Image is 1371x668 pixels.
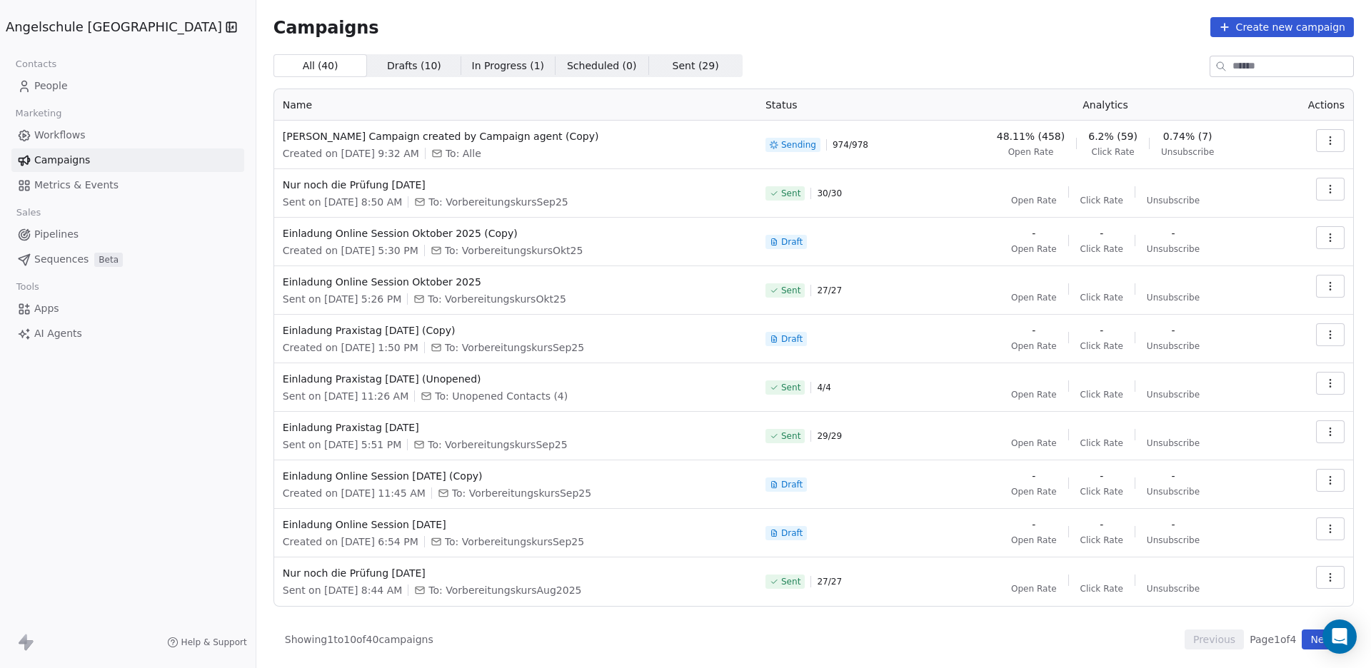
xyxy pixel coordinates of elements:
span: Draft [781,236,803,248]
span: Open Rate [1011,340,1057,352]
span: Nur noch die Prüfung [DATE] [283,178,748,192]
span: 27 / 27 [817,576,842,587]
span: Open Rate [1011,486,1057,497]
span: Sent on [DATE] 8:44 AM [283,583,403,597]
span: Einladung Online Session [DATE] [283,517,748,532]
button: Angelschule [GEOGRAPHIC_DATA] [17,15,203,39]
span: Created on [DATE] 5:30 PM [283,243,418,258]
a: Help & Support [167,637,247,648]
span: Sent on [DATE] 11:26 AM [283,389,408,403]
span: Sent on [DATE] 8:50 AM [283,195,403,209]
span: 974 / 978 [833,139,868,151]
span: 6.2% (59) [1088,129,1138,143]
span: 4 / 4 [817,382,830,393]
span: - [1100,226,1103,241]
a: AI Agents [11,322,244,345]
span: Created on [DATE] 1:50 PM [283,340,418,355]
span: People [34,79,68,93]
span: Click Rate [1091,146,1134,158]
span: 29 / 29 [817,430,842,442]
span: Created on [DATE] 6:54 PM [283,535,418,549]
span: Unsubscribe [1147,195,1200,206]
span: To: VorbereitungskursSep25 [452,486,591,500]
span: - [1100,517,1103,532]
span: Click Rate [1080,486,1123,497]
span: Click Rate [1080,243,1123,255]
a: SequencesBeta [11,248,244,271]
span: Sent [781,285,800,296]
a: Workflows [11,123,244,147]
span: Open Rate [1011,195,1057,206]
span: - [1032,323,1035,338]
span: Page 1 of 4 [1250,632,1296,647]
a: People [11,74,244,98]
span: Sales [10,202,47,223]
span: 27 / 27 [817,285,842,296]
button: Create new campaign [1210,17,1354,37]
span: Sent [781,576,800,587]
span: Nur noch die Prüfung [DATE] [283,566,748,580]
span: To: VorbereitungskursSep25 [428,437,567,452]
span: Campaigns [34,153,90,168]
span: Sent on [DATE] 5:26 PM [283,292,401,306]
span: - [1032,469,1035,483]
span: Click Rate [1080,583,1123,594]
span: Click Rate [1080,292,1123,303]
span: Workflows [34,128,86,143]
span: To: VorbereitungskursSep25 [428,195,568,209]
span: Pipelines [34,227,79,242]
span: Sent [781,382,800,393]
span: Scheduled ( 0 ) [567,59,637,74]
span: Unsubscribe [1147,583,1200,594]
span: Sent [781,430,800,442]
span: Einladung Praxistag [DATE] (Copy) [283,323,748,338]
span: - [1171,469,1175,483]
span: - [1171,226,1175,241]
span: - [1032,517,1035,532]
span: Click Rate [1080,195,1123,206]
span: To: VorbereitungskursSep25 [445,340,584,355]
span: In Progress ( 1 ) [472,59,545,74]
span: Tools [10,276,45,298]
span: Help & Support [181,637,247,648]
span: - [1100,469,1103,483]
span: Open Rate [1011,437,1057,449]
span: Draft [781,479,803,490]
span: Sent ( 29 ) [673,59,719,74]
span: Campaigns [273,17,379,37]
span: Open Rate [1011,583,1057,594]
span: To: Alle [446,146,481,161]
span: Unsubscribe [1147,389,1200,400]
span: Apps [34,301,59,316]
span: Created on [DATE] 11:45 AM [283,486,426,500]
span: Open Rate [1011,535,1057,546]
span: Unsubscribe [1147,340,1200,352]
span: - [1032,226,1035,241]
span: Open Rate [1011,292,1057,303]
div: Open Intercom Messenger [1322,619,1357,654]
span: Unsubscribe [1147,535,1200,546]
span: Unsubscribe [1147,243,1200,255]
span: Sending [781,139,816,151]
span: Unsubscribe [1147,486,1200,497]
span: 30 / 30 [817,188,842,199]
span: Draft [781,333,803,345]
span: Einladung Online Session [DATE] (Copy) [283,469,748,483]
span: Unsubscribe [1147,292,1200,303]
span: Einladung Online Session Oktober 2025 [283,275,748,289]
span: Unsubscribe [1161,146,1214,158]
span: Unsubscribe [1147,437,1200,449]
th: Status [757,89,935,121]
span: Open Rate [1011,389,1057,400]
span: Einladung Online Session Oktober 2025 (Copy) [283,226,748,241]
span: 48.11% (458) [997,129,1065,143]
span: Contacts [9,54,63,75]
th: Name [274,89,757,121]
span: Click Rate [1080,535,1123,546]
span: Sent [781,188,800,199]
a: Apps [11,297,244,320]
span: Showing 1 to 10 of 40 campaigns [285,632,433,647]
a: Pipelines [11,223,244,246]
span: To: VorbereitungskursOkt25 [445,243,583,258]
span: Metrics & Events [34,178,119,193]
